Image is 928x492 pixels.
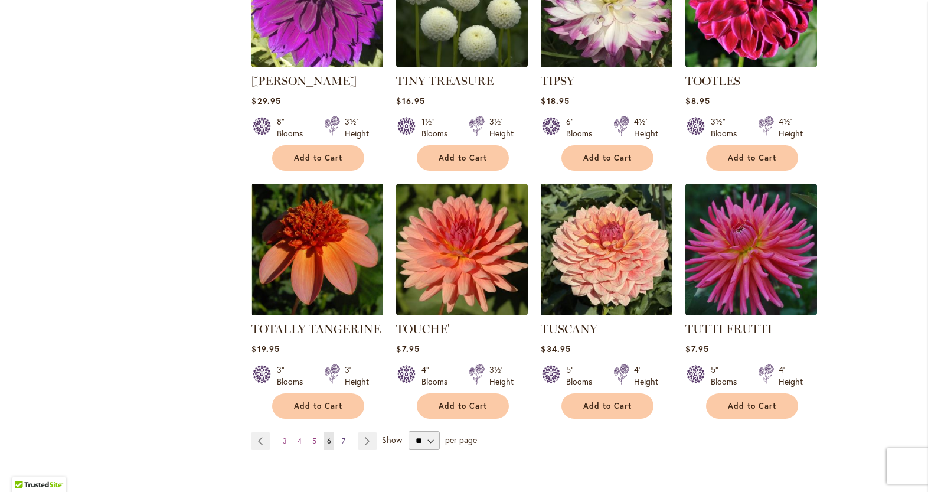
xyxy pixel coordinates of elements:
span: $7.95 [396,343,419,354]
div: 1½" Blooms [421,116,455,139]
div: 3' Height [345,364,369,387]
div: 3" Blooms [277,364,310,387]
div: 4½' Height [779,116,803,139]
button: Add to Cart [272,145,364,171]
div: 4" Blooms [421,364,455,387]
div: 3½' Height [345,116,369,139]
span: Add to Cart [728,401,776,411]
span: $18.95 [541,95,569,106]
span: $29.95 [251,95,280,106]
span: $34.95 [541,343,570,354]
span: Add to Cart [728,153,776,163]
button: Add to Cart [272,393,364,419]
div: 8" Blooms [277,116,310,139]
a: TOUCHE' [396,322,450,336]
span: Add to Cart [294,401,342,411]
span: Add to Cart [439,153,487,163]
span: $8.95 [685,95,710,106]
a: TUTTI FRUTTI [685,322,772,336]
a: TOTALLY TANGERINE [251,307,383,318]
div: 5" Blooms [566,364,599,387]
button: Add to Cart [417,393,509,419]
span: Add to Cart [583,401,632,411]
div: 4' Height [634,364,658,387]
a: TOOTLES [685,74,740,88]
div: 5" Blooms [711,364,744,387]
span: $7.95 [685,343,708,354]
span: Add to Cart [583,153,632,163]
div: 4' Height [779,364,803,387]
span: 6 [327,436,331,445]
a: TUSCANY [541,322,597,336]
span: $19.95 [251,343,279,354]
span: Add to Cart [439,401,487,411]
button: Add to Cart [706,145,798,171]
span: 5 [312,436,316,445]
span: 3 [283,436,287,445]
a: 4 [295,432,305,450]
iframe: Launch Accessibility Center [9,450,42,483]
span: 4 [298,436,302,445]
button: Add to Cart [561,145,653,171]
div: 3½' Height [489,364,514,387]
a: TIPSY [541,58,672,70]
a: 7 [339,432,348,450]
span: $16.95 [396,95,424,106]
a: Tootles [685,58,817,70]
a: TUSCANY [541,307,672,318]
a: 3 [280,432,290,450]
a: Thomas Edison [251,58,383,70]
div: 4½' Height [634,116,658,139]
img: TOTALLY TANGERINE [251,184,383,315]
span: 7 [342,436,345,445]
button: Add to Cart [417,145,509,171]
span: Add to Cart [294,153,342,163]
a: [PERSON_NAME] [251,74,357,88]
a: TIPSY [541,74,574,88]
a: 5 [309,432,319,450]
img: TOUCHE' [396,184,528,315]
span: Show [382,434,402,445]
a: TUTTI FRUTTI [685,307,817,318]
div: 3½" Blooms [711,116,744,139]
div: 3½' Height [489,116,514,139]
span: per page [445,434,477,445]
a: TOUCHE' [396,307,528,318]
button: Add to Cart [561,393,653,419]
a: TINY TREASURE [396,74,494,88]
img: TUTTI FRUTTI [685,184,817,315]
a: TOTALLY TANGERINE [251,322,381,336]
button: Add to Cart [706,393,798,419]
img: TUSCANY [541,184,672,315]
div: 6" Blooms [566,116,599,139]
a: TINY TREASURE [396,58,528,70]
